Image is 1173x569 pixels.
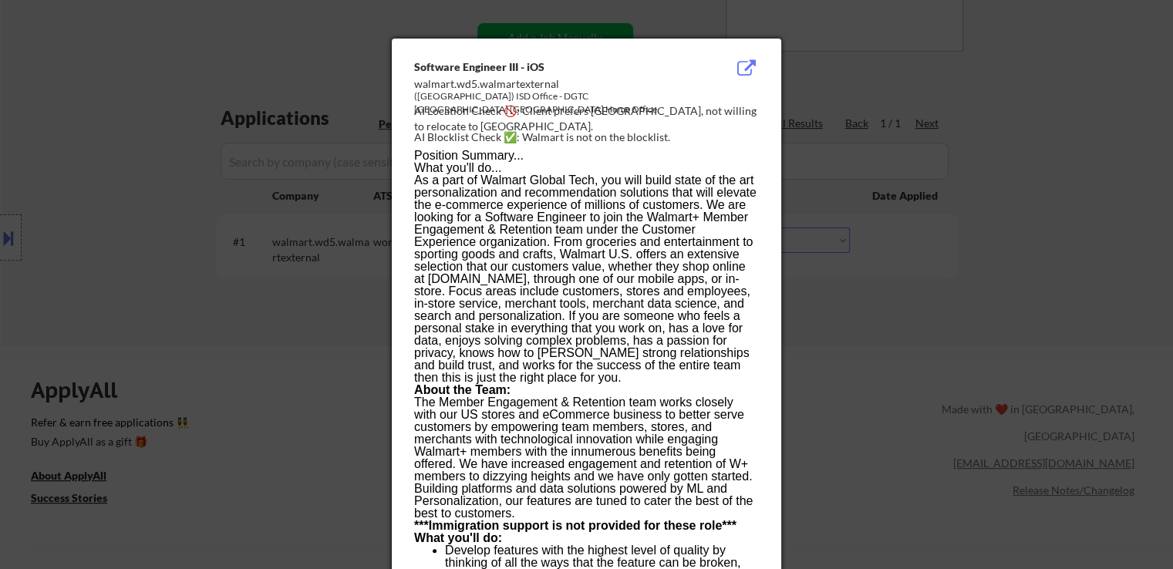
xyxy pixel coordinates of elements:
div: AI Blocklist Check ✅: Walmart is not on the blocklist. [414,130,765,145]
span: What you'll do... [414,161,501,174]
div: AI Location Check 🚫: Client prefers [GEOGRAPHIC_DATA], not willing to relocate to [GEOGRAPHIC_DATA]. [414,103,765,133]
div: Software Engineer III - iOS [414,59,681,75]
p: The Member Engagement & Retention team works closely with our US stores and eCommerce business to... [414,396,758,520]
b: ***Immigration support is not provided for these role*** [414,519,736,532]
span: Position Summary... [414,149,524,162]
b: What you'll do: [414,531,502,544]
div: ([GEOGRAPHIC_DATA]) ISD Office - DGTC [GEOGRAPHIC_DATA] [GEOGRAPHIC_DATA] Home Office [414,90,681,116]
div: walmart.wd5.walmartexternal [414,76,681,92]
p: As a part of Walmart Global Tech, you will build state of the art personalization and recommendat... [414,174,758,384]
b: About the Team: [414,383,511,396]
